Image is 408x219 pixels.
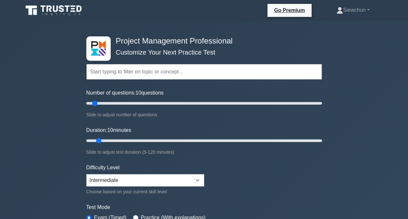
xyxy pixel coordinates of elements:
[86,126,131,134] label: Duration: minutes
[86,89,164,97] label: Number of questions: questions
[86,148,322,156] div: Slide to adjust test duration (5-120 minutes)
[86,64,322,80] input: Start typing to filter on topic or concept...
[321,4,385,17] a: Siewchun
[136,90,142,96] span: 10
[107,127,113,133] span: 10
[86,164,120,172] label: Difficulty Level
[270,6,309,14] a: Go Premium
[86,111,322,119] div: Slide to adjust number of questions
[86,203,322,211] label: Test Mode
[86,188,204,196] div: Choose based on your current skill level
[113,36,290,46] h4: Project Management Professional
